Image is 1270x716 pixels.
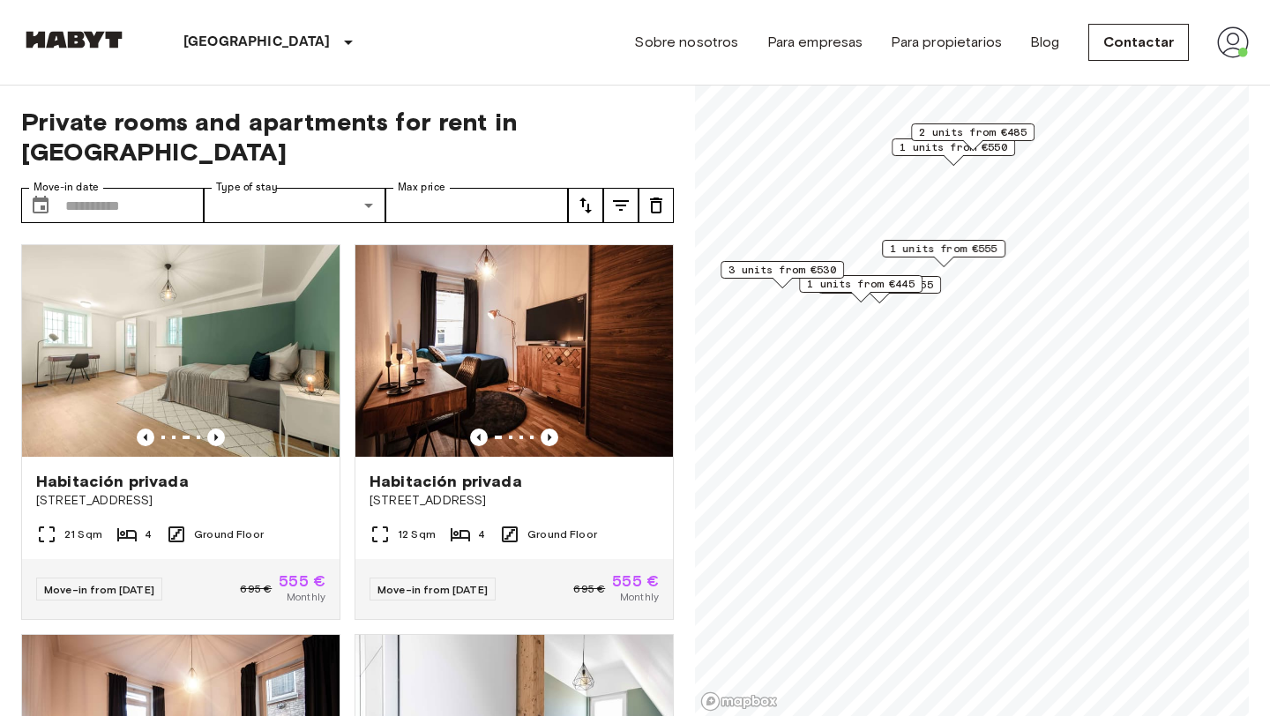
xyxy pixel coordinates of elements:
a: Para empresas [767,32,863,53]
span: 2 units from €485 [919,124,1027,140]
span: 1 units from €555 [890,241,997,257]
img: Habyt [21,31,127,48]
button: tune [603,188,639,223]
span: Monthly [620,589,659,605]
a: Mapbox logo [700,691,778,712]
p: [GEOGRAPHIC_DATA] [183,32,331,53]
img: avatar [1217,26,1249,58]
span: [STREET_ADDRESS] [36,492,325,510]
a: Sobre nosotros [634,32,738,53]
span: 12 Sqm [398,526,436,542]
div: Map marker [892,138,1015,166]
img: Marketing picture of unit DE-09-010-001-04HF [355,245,673,457]
a: Para propietarios [891,32,1002,53]
button: Previous image [541,429,558,446]
button: Previous image [137,429,154,446]
a: Contactar [1088,24,1189,61]
span: 555 € [612,573,659,589]
a: Blog [1030,32,1060,53]
span: [STREET_ADDRESS] [370,492,659,510]
img: Marketing picture of unit DE-09-002-001-03HF [22,245,340,457]
span: 3 units from €530 [728,262,836,278]
button: Previous image [207,429,225,446]
span: Monthly [287,589,325,605]
span: Private rooms and apartments for rent in [GEOGRAPHIC_DATA] [21,107,674,167]
button: tune [639,188,674,223]
label: Move-in date [34,180,99,195]
button: tune [568,188,603,223]
button: Previous image [470,429,488,446]
div: Map marker [911,123,1035,151]
span: 695 € [573,581,605,597]
div: Map marker [882,240,1005,267]
a: Marketing picture of unit DE-09-010-001-04HFPrevious imagePrevious imageHabitación privada[STREET... [355,244,674,620]
span: 695 € [240,581,272,597]
span: 1 units from €550 [900,139,1007,155]
label: Type of stay [216,180,278,195]
span: 21 Sqm [64,526,102,542]
button: Choose date [23,188,58,223]
span: Move-in from [DATE] [377,583,488,596]
span: Habitación privada [370,471,522,492]
span: Move-in from [DATE] [44,583,154,596]
label: Max price [398,180,445,195]
span: 4 [478,526,485,542]
span: Ground Floor [194,526,264,542]
a: Previous imagePrevious imageHabitación privada[STREET_ADDRESS]21 Sqm4Ground FloorMove-in from [DA... [21,244,340,620]
span: 4 [145,526,152,542]
span: 1 units from €445 [807,276,915,292]
span: 555 € [279,573,325,589]
div: Map marker [799,275,923,302]
div: Map marker [721,261,844,288]
span: Habitación privada [36,471,189,492]
span: Ground Floor [527,526,597,542]
span: 3 units from €555 [825,277,933,293]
